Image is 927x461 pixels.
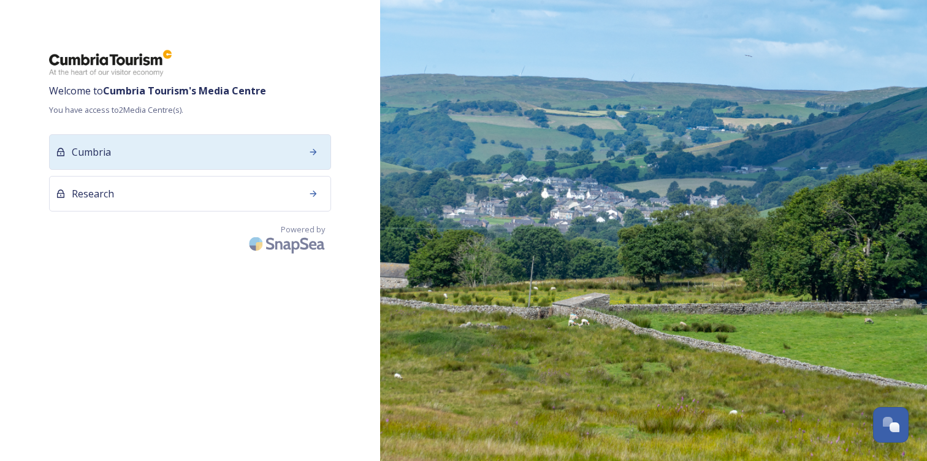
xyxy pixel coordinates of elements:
img: SnapSea Logo [245,229,331,258]
span: Welcome to [49,83,331,98]
strong: Cumbria Tourism 's Media Centre [103,84,266,97]
button: Open Chat [873,407,909,443]
a: Cumbria [49,134,331,176]
img: ct_logo.png [49,49,172,77]
span: You have access to 2 Media Centre(s). [49,104,331,116]
a: Research [49,176,331,218]
span: Powered by [281,224,325,235]
span: Cumbria [72,145,111,159]
span: Research [72,186,114,201]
